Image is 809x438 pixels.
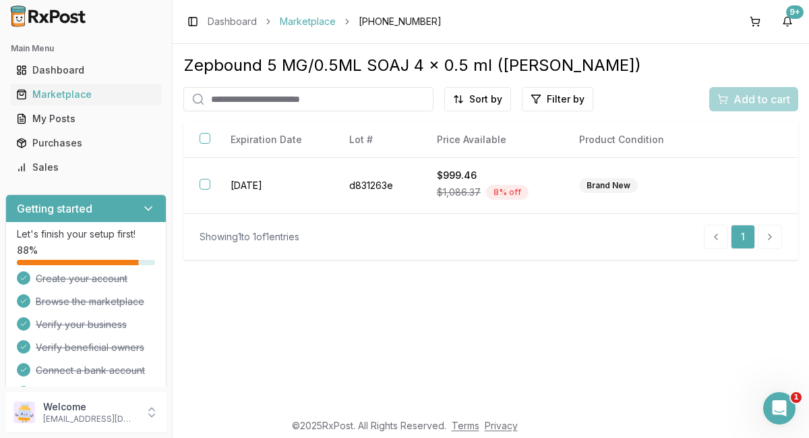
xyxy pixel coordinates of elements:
[36,318,127,331] span: Verify your business
[200,230,299,244] div: Showing 1 to 1 of 1 entries
[444,87,511,111] button: Sort by
[5,59,167,81] button: Dashboard
[777,11,798,32] button: 9+
[791,392,802,403] span: 1
[5,157,167,178] button: Sales
[183,55,798,76] div: Zepbound 5 MG/0.5ML SOAJ 4 x 0.5 ml ([PERSON_NAME])
[437,169,547,182] div: $999.46
[11,131,161,155] a: Purchases
[547,92,585,106] span: Filter by
[214,158,333,214] td: [DATE]
[36,295,144,308] span: Browse the marketplace
[17,200,92,217] h3: Getting started
[36,364,145,377] span: Connect a bank account
[5,84,167,105] button: Marketplace
[5,132,167,154] button: Purchases
[469,92,502,106] span: Sort by
[43,400,137,414] p: Welcome
[208,15,442,28] nav: breadcrumb
[11,82,161,107] a: Marketplace
[731,225,755,249] a: 1
[17,244,38,257] span: 88 %
[704,225,782,249] nav: pagination
[786,5,804,19] div: 9+
[486,185,529,200] div: 8 % off
[522,87,593,111] button: Filter by
[452,420,479,431] a: Terms
[11,58,161,82] a: Dashboard
[16,63,156,77] div: Dashboard
[11,107,161,131] a: My Posts
[333,122,420,158] th: Lot #
[579,178,638,193] div: Brand New
[214,122,333,158] th: Expiration Date
[421,122,563,158] th: Price Available
[11,155,161,180] a: Sales
[485,420,518,431] a: Privacy
[11,43,161,54] h2: Main Menu
[17,227,155,241] p: Let's finish your setup first!
[16,88,156,101] div: Marketplace
[36,341,144,354] span: Verify beneficial owners
[359,15,442,28] span: [PHONE_NUMBER]
[280,15,336,28] a: Marketplace
[43,414,137,425] p: [EMAIL_ADDRESS][DOMAIN_NAME]
[5,5,92,27] img: RxPost Logo
[36,272,127,285] span: Create your account
[763,392,796,425] iframe: Intercom live chat
[13,402,35,423] img: User avatar
[16,112,156,126] div: My Posts
[16,136,156,150] div: Purchases
[437,186,481,199] span: $1,086.37
[5,108,167,130] button: My Posts
[208,15,257,28] a: Dashboard
[333,158,420,214] td: d831263e
[563,122,697,158] th: Product Condition
[16,161,156,174] div: Sales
